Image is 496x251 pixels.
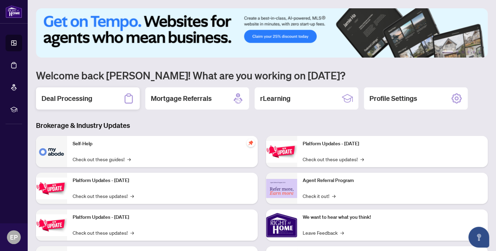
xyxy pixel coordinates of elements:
[303,192,336,200] a: Check it out!→
[6,5,22,18] img: logo
[36,8,488,58] img: Slide 0
[461,51,464,53] button: 3
[303,155,364,163] a: Check out these updates!→
[36,214,67,236] img: Platform Updates - July 21, 2025
[303,214,482,221] p: We want to hear what you think!
[130,229,134,236] span: →
[73,192,134,200] a: Check out these updates!→
[247,139,255,147] span: pushpin
[369,94,417,103] h2: Profile Settings
[260,94,291,103] h2: rLearning
[151,94,212,103] h2: Mortgage Referrals
[442,51,453,53] button: 1
[340,229,344,236] span: →
[266,179,297,198] img: Agent Referral Program
[467,51,470,53] button: 4
[456,51,459,53] button: 2
[73,214,252,221] p: Platform Updates - [DATE]
[472,51,475,53] button: 5
[266,141,297,163] img: Platform Updates - June 23, 2025
[73,177,252,184] p: Platform Updates - [DATE]
[36,136,67,167] img: Self-Help
[332,192,336,200] span: →
[303,140,482,148] p: Platform Updates - [DATE]
[42,94,92,103] h2: Deal Processing
[36,69,488,82] h1: Welcome back [PERSON_NAME]! What are you working on [DATE]?
[73,155,131,163] a: Check out these guides!→
[303,229,344,236] a: Leave Feedback→
[360,155,364,163] span: →
[73,229,134,236] a: Check out these updates!→
[73,140,252,148] p: Self-Help
[10,232,18,242] span: EP
[478,51,481,53] button: 6
[266,209,297,241] img: We want to hear what you think!
[36,121,488,130] h3: Brokerage & Industry Updates
[127,155,131,163] span: →
[468,227,489,248] button: Open asap
[130,192,134,200] span: →
[36,178,67,199] img: Platform Updates - September 16, 2025
[303,177,482,184] p: Agent Referral Program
